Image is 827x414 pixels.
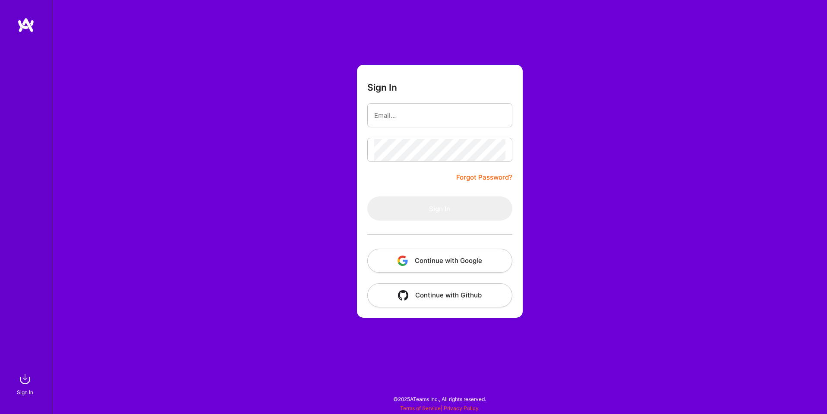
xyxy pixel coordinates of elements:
[444,405,479,411] a: Privacy Policy
[16,370,34,388] img: sign in
[456,172,512,183] a: Forgot Password?
[52,388,827,410] div: © 2025 ATeams Inc., All rights reserved.
[400,405,479,411] span: |
[17,17,35,33] img: logo
[17,388,33,397] div: Sign In
[398,256,408,266] img: icon
[367,249,512,273] button: Continue with Google
[374,104,505,126] input: Email...
[18,370,34,397] a: sign inSign In
[367,82,397,93] h3: Sign In
[400,405,441,411] a: Terms of Service
[367,283,512,307] button: Continue with Github
[398,290,408,300] img: icon
[367,196,512,221] button: Sign In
